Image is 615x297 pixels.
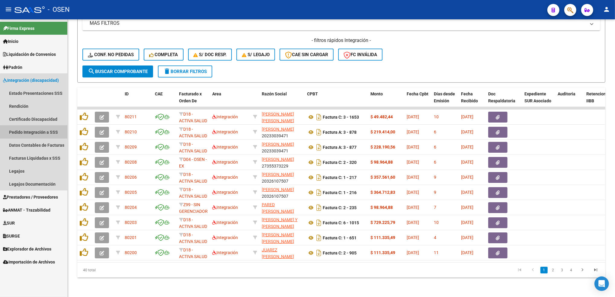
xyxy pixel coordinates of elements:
[461,91,478,103] span: Fecha Recibido
[370,205,393,210] strong: $ 98.964,88
[323,160,357,165] strong: Factura C: 2 - 320
[262,111,302,123] div: 27357926926
[315,127,323,137] i: Descargar documento
[307,91,318,96] span: CPBT
[590,267,601,273] a: go to last page
[540,265,549,275] li: page 1
[461,235,473,240] span: [DATE]
[407,250,419,255] span: [DATE]
[262,126,302,139] div: 20233039471
[315,173,323,182] i: Descargar documento
[144,49,184,61] button: Completa
[370,114,393,119] strong: $ 49.482,44
[568,267,575,273] a: 4
[407,114,419,119] span: [DATE]
[370,160,393,164] strong: $ 98.964,88
[212,91,221,96] span: Area
[285,52,328,57] span: CAE SIN CARGAR
[3,77,59,84] span: Integración (discapacidad)
[404,88,431,114] datatable-header-cell: Fecha Cpbt
[125,129,137,134] span: 80210
[3,207,50,213] span: ANMAT - Trazabilidad
[370,235,395,240] strong: $ 111.335,49
[125,160,137,164] span: 80208
[315,233,323,243] i: Descargar documento
[315,142,323,152] i: Descargar documento
[407,175,419,180] span: [DATE]
[236,49,275,61] button: S/ legajo
[323,175,357,180] strong: Factura C: 1 - 217
[323,251,357,255] strong: Factura C: 2 - 905
[323,235,357,240] strong: Factura C: 1 - 651
[323,220,359,225] strong: Factura C: 6 - 1015
[179,91,202,103] span: Facturado x Orden De
[3,246,51,252] span: Explorador de Archivos
[431,88,459,114] datatable-header-cell: Días desde Emisión
[434,160,436,164] span: 6
[212,145,238,149] span: Integración
[210,88,251,114] datatable-header-cell: Area
[88,69,148,74] span: Buscar Comprobante
[212,129,238,134] span: Integración
[486,88,522,114] datatable-header-cell: Doc Respaldatoria
[338,49,383,61] button: FC Inválida
[3,220,15,226] span: SUR
[407,205,419,210] span: [DATE]
[212,175,238,180] span: Integración
[407,129,419,134] span: [DATE]
[90,20,586,27] mat-panel-title: MAS FILTROS
[212,220,238,225] span: Integración
[262,142,294,147] span: [PERSON_NAME]
[594,276,609,291] div: Open Intercom Messenger
[522,88,555,114] datatable-header-cell: Expediente SUR Asociado
[3,25,34,32] span: Firma Express
[212,160,238,164] span: Integración
[370,175,395,180] strong: $ 357.561,60
[315,158,323,167] i: Descargar documento
[527,267,539,273] a: go to previous page
[262,157,294,162] span: [PERSON_NAME]
[434,145,436,149] span: 6
[3,259,55,265] span: Importación de Archivos
[407,190,419,195] span: [DATE]
[262,156,302,169] div: 27355373229
[194,52,227,57] span: S/ Doc Resp.
[262,216,302,229] div: 30707556885
[125,145,137,149] span: 80209
[370,91,383,96] span: Monto
[407,220,419,225] span: [DATE]
[549,265,558,275] li: page 2
[125,190,137,195] span: 80205
[3,233,20,239] span: SURGE
[163,68,171,75] mat-icon: delete
[262,232,302,244] div: 27319209242
[315,112,323,122] i: Descargar documento
[262,91,287,96] span: Razón Social
[212,190,238,195] span: Integración
[262,141,302,154] div: 20233039471
[3,64,22,71] span: Padrón
[125,220,137,225] span: 80203
[188,49,232,61] button: S/ Doc Resp.
[407,91,428,96] span: Fecha Cpbt
[370,190,395,195] strong: $ 364.712,83
[88,68,95,75] mat-icon: search
[559,267,566,273] a: 3
[315,203,323,212] i: Descargar documento
[262,201,302,214] div: 27370224760
[461,250,473,255] span: [DATE]
[461,220,473,225] span: [DATE]
[584,88,608,114] datatable-header-cell: Retencion IIBB
[82,37,600,44] h4: - filtros rápidos Integración -
[212,235,238,240] span: Integración
[323,205,357,210] strong: Factura C: 2 - 235
[434,250,439,255] span: 11
[370,129,395,134] strong: $ 219.414,00
[262,232,294,244] span: [PERSON_NAME] [PERSON_NAME]
[212,205,238,210] span: Integración
[125,205,137,210] span: 80204
[177,88,210,114] datatable-header-cell: Facturado x Orden De
[125,250,137,255] span: 80200
[586,91,606,103] span: Retencion IIBB
[262,247,294,259] span: JUAREZ [PERSON_NAME]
